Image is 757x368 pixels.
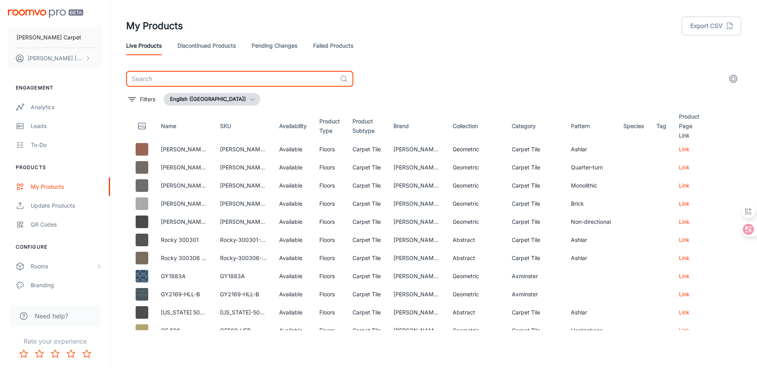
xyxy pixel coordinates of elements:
div: To-do [31,141,102,149]
a: Discontinued Products [177,36,236,55]
a: [PERSON_NAME] 07 [161,164,214,171]
td: [PERSON_NAME]-01-BK [214,195,273,213]
td: Geometric [446,322,505,340]
td: Floors [313,213,346,231]
a: Link [679,218,690,225]
td: Geometric [446,177,505,195]
button: Rate 4 star [63,346,79,362]
td: [PERSON_NAME] Carpet [387,231,446,249]
td: [PERSON_NAME] Carpet [387,322,446,340]
td: Floors [313,195,346,213]
th: Product Subtype [346,112,387,140]
td: Carpet Tile [505,177,565,195]
th: Tag [650,112,673,140]
td: Geometric [446,158,505,177]
td: Carpet Tile [505,303,565,322]
td: Carpet Tile [346,213,387,231]
td: [PERSON_NAME]-05-RAN [214,213,273,231]
td: Carpet Tile [505,158,565,177]
td: Geometric [446,267,505,285]
td: Abstract [446,303,505,322]
th: Species [617,112,650,140]
td: Available [273,213,313,231]
a: Rocky 300301 [161,236,199,243]
td: [PERSON_NAME] Carpet [387,140,446,158]
td: Monolithic [565,177,617,195]
td: [PERSON_NAME]-03-MONO [214,177,273,195]
p: Filters [140,95,155,104]
td: Carpet Tile [505,195,565,213]
th: Brand [387,112,446,140]
div: Leads [31,122,102,130]
th: Product Page Link [673,112,709,140]
a: Rocky 300306 Rust [161,255,213,261]
td: Carpet Tile [505,140,565,158]
td: Ashlar [565,140,617,158]
td: Quarter-turn [565,158,617,177]
th: Pattern [565,112,617,140]
td: [PERSON_NAME] Carpet [387,249,446,267]
td: Carpet Tile [346,285,387,303]
h1: My Products [126,19,183,33]
button: [PERSON_NAME] Carpet [8,27,102,48]
button: Rate 3 star [47,346,63,362]
td: [PERSON_NAME]-07-QT [214,158,273,177]
td: GY2169-HLL-B [214,285,273,303]
td: Brick [565,195,617,213]
td: QF508-HEB [214,322,273,340]
button: filter [126,93,157,106]
th: SKU [214,112,273,140]
a: Link [679,291,690,297]
td: [PERSON_NAME] Carpet [387,213,446,231]
a: Link [679,164,690,171]
div: My Products [31,182,102,191]
div: Analytics [31,103,102,112]
button: English ([GEOGRAPHIC_DATA]) [164,93,260,106]
td: Available [273,140,313,158]
td: [US_STATE]-500803-ASH [214,303,273,322]
td: Carpet Tile [346,158,387,177]
td: Geometric [446,213,505,231]
div: Update Products [31,201,102,210]
td: Carpet Tile [346,231,387,249]
td: Geometric [446,285,505,303]
td: Herringbone [565,322,617,340]
td: Available [273,322,313,340]
span: Need help? [35,311,68,321]
th: Collection [446,112,505,140]
a: Link [679,309,690,316]
td: Floors [313,140,346,158]
a: [PERSON_NAME] 05 [161,218,214,225]
td: Abstract [446,231,505,249]
a: Link [679,255,690,261]
td: Available [273,303,313,322]
td: Floors [313,249,346,267]
a: Failed Products [313,36,353,55]
a: Link [679,236,690,243]
td: Carpet Tile [346,195,387,213]
td: Available [273,195,313,213]
a: Live Products [126,36,162,55]
td: [PERSON_NAME] Carpet [387,285,446,303]
th: Availability [273,112,313,140]
td: Available [273,231,313,249]
td: [PERSON_NAME]-10-ASH [214,140,273,158]
td: Abstract [446,249,505,267]
td: Floors [313,231,346,249]
td: Rocky-300306-Rust-ASH [214,249,273,267]
td: Carpet Tile [346,249,387,267]
button: Rate 2 star [32,346,47,362]
div: Branding [31,281,102,290]
a: Link [679,182,690,189]
td: Available [273,267,313,285]
td: Floors [313,285,346,303]
button: Rate 5 star [79,346,95,362]
a: [PERSON_NAME] 01 [161,200,214,207]
td: Carpet Tile [346,140,387,158]
td: Ashlar [565,231,617,249]
td: Rocky-300301-ASH [214,231,273,249]
td: Geometric [446,195,505,213]
th: Category [505,112,565,140]
a: [PERSON_NAME] 10 [161,146,214,152]
input: Search [126,71,337,87]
